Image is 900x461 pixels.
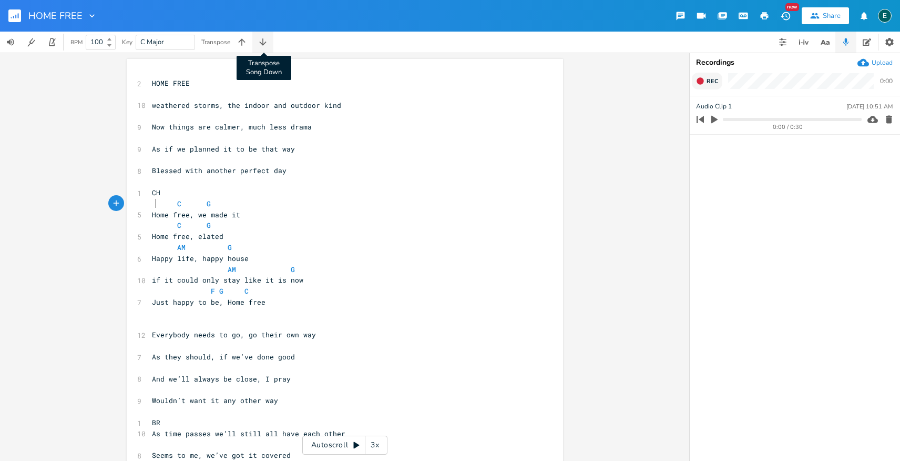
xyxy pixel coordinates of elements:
span: weathered storms, the indoor and outdoor kind [152,101,341,110]
span: G [207,221,211,230]
span: Happy life, happy house [152,254,249,263]
div: Upload [872,58,893,67]
span: Blessed with another perfect day [152,166,287,175]
div: Autoscroll [302,436,387,455]
span: G [291,265,295,274]
button: New [775,6,796,25]
button: Transpose Song Down [252,32,273,53]
span: As time passes we’ll still all have each other [152,429,345,438]
span: G [228,243,232,252]
div: Transpose [201,39,230,45]
div: Recordings [696,59,894,66]
span: Wouldn’t want it any other way [152,396,278,405]
div: New [785,3,799,11]
span: Home free, we made it [152,210,240,219]
div: [DATE] 10:51 AM [846,104,893,109]
span: And we’ll always be close, I pray [152,374,291,384]
span: AM [228,265,236,274]
span: HOME FREE [28,11,83,21]
span: Audio Clip 1 [696,102,732,112]
span: C Major [140,37,164,47]
button: Upload [857,57,893,68]
button: Rec [692,73,722,89]
span: As if we planned it to be that way [152,144,295,154]
span: C [244,286,249,296]
div: Key [122,39,132,45]
div: BPM [70,39,83,45]
div: 3x [365,436,384,455]
span: C [177,199,181,208]
span: G [219,286,223,296]
button: E [878,4,892,28]
div: Share [823,11,841,21]
button: Share [802,7,849,24]
div: edenmusic [878,9,892,23]
span: CH [152,188,160,197]
span: Now things are calmer, much less drama [152,122,312,132]
div: 0:00 [880,78,893,84]
span: Just happy to be, Home free [152,297,265,307]
span: C [177,221,181,230]
span: Everybody needs to go, go their own way [152,330,316,339]
span: As they should, if we’ve done good [152,352,295,362]
span: HOME FREE [152,78,190,88]
span: AM [177,243,186,252]
span: G [207,199,211,208]
span: Rec [707,77,718,85]
span: Seems to me, we’ve got it covered [152,450,291,460]
span: Home free, elated [152,232,223,241]
span: F [211,286,215,296]
span: BR [152,418,160,427]
div: 0:00 / 0:30 [714,124,862,130]
span: if it could only stay like it is now [152,275,303,285]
